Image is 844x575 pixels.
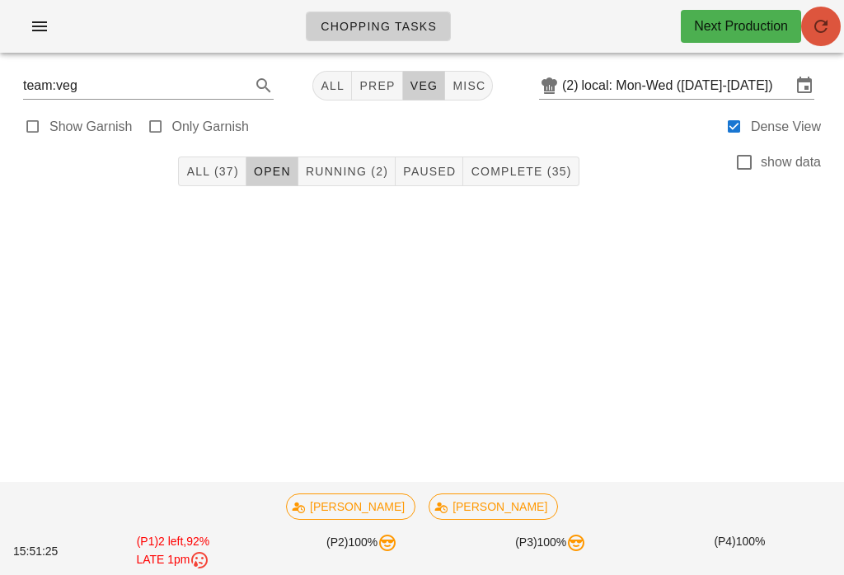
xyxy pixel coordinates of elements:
button: Running (2) [298,157,396,186]
div: Next Production [694,16,788,36]
button: prep [352,71,402,101]
span: veg [410,79,438,92]
button: Paused [396,157,463,186]
div: (2) [562,77,582,94]
span: Complete (35) [470,165,571,178]
span: Chopping Tasks [320,20,437,33]
span: All (37) [185,165,238,178]
label: Show Garnish [49,119,133,135]
label: show data [761,154,821,171]
span: Running (2) [305,165,388,178]
label: Only Garnish [172,119,249,135]
button: All [312,71,352,101]
span: misc [452,79,485,92]
button: All (37) [178,157,246,186]
span: All [320,79,345,92]
span: prep [359,79,395,92]
button: Open [246,157,298,186]
span: Paused [402,165,456,178]
a: Chopping Tasks [306,12,451,41]
button: veg [403,71,446,101]
button: misc [445,71,493,101]
button: Complete (35) [463,157,579,186]
label: Dense View [751,119,821,135]
span: Open [253,165,291,178]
